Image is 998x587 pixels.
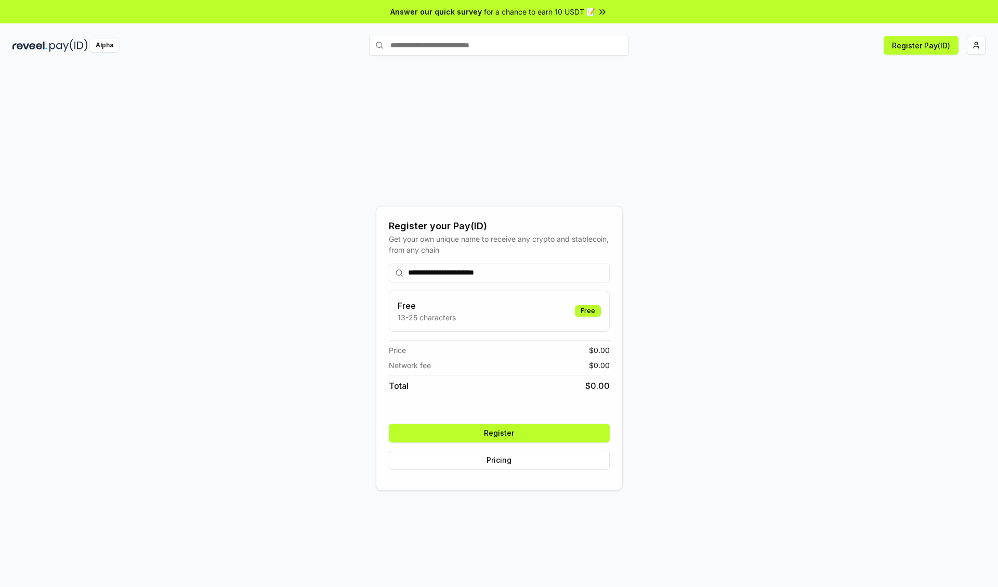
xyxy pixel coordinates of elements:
[589,345,610,356] span: $ 0.00
[589,360,610,371] span: $ 0.00
[398,299,456,312] h3: Free
[884,36,958,55] button: Register Pay(ID)
[390,6,482,17] span: Answer our quick survey
[585,380,610,392] span: $ 0.00
[49,39,88,52] img: pay_id
[484,6,595,17] span: for a chance to earn 10 USDT 📝
[389,360,431,371] span: Network fee
[575,305,601,317] div: Free
[389,345,406,356] span: Price
[90,39,119,52] div: Alpha
[389,233,610,255] div: Get your own unique name to receive any crypto and stablecoin, from any chain
[389,219,610,233] div: Register your Pay(ID)
[398,312,456,323] p: 13-25 characters
[389,451,610,469] button: Pricing
[389,424,610,442] button: Register
[389,380,409,392] span: Total
[12,39,47,52] img: reveel_dark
